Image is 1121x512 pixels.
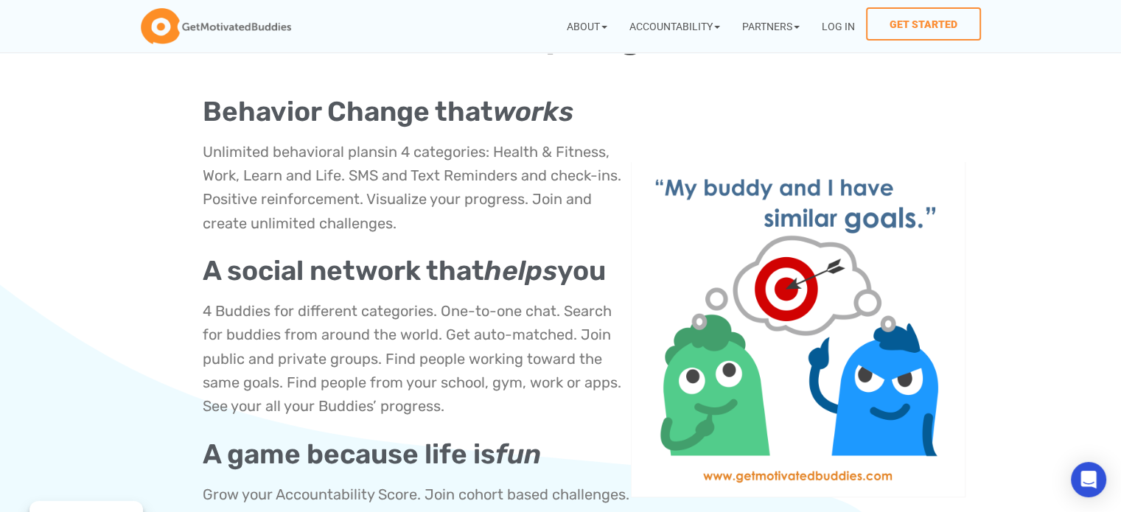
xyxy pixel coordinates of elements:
[203,98,631,125] h2: Behavior Change that
[484,254,557,287] i: helps
[203,166,621,232] span: SMS and Text Reminders and check-ins. Positive reinforcement. Visualize your progress. Join and c...
[618,7,731,45] a: Accountability
[203,299,631,418] p: 4 Buddies for different categories. One-to-one chat. Search for buddies from around the world. Ge...
[495,438,541,470] i: fun
[811,7,866,45] a: Log In
[731,7,811,45] a: Partners
[631,162,966,497] img: My buddy and I have Similar Goals
[493,95,573,127] i: works
[203,257,631,284] h2: A social network that you
[203,140,631,235] p: Unlimited behavioral plans
[203,143,610,184] span: in 4 categories: Health & Fitness, Work, Learn and Life.
[141,8,291,45] img: GetMotivatedBuddies
[556,7,618,45] a: About
[203,441,631,468] h2: A game because life is
[866,7,981,41] a: Get Started
[1071,462,1106,497] div: Open Intercom Messenger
